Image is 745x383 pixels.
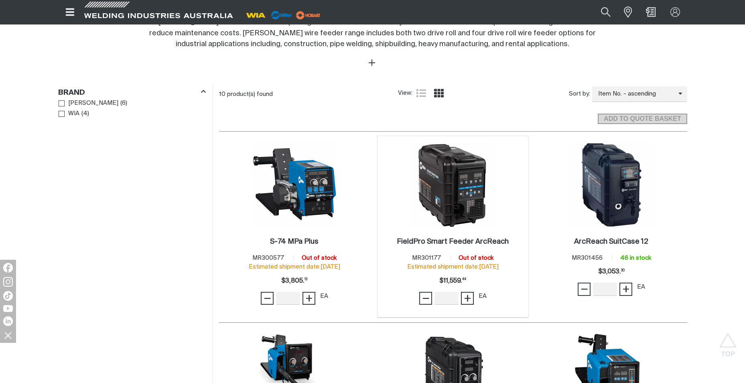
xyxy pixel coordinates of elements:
[304,278,307,281] sup: 13
[3,291,13,301] img: TikTok
[294,9,323,21] img: miller
[592,3,619,21] button: Search products
[227,91,273,97] span: product(s) found
[397,237,509,247] a: FieldPro Smart Feeder ArcReach
[398,89,412,98] span: View:
[3,263,13,273] img: Facebook
[598,264,625,280] span: $3,053.
[219,84,687,104] section: Product list controls
[120,99,127,108] span: ( 6 )
[569,90,590,99] span: Sort by:
[68,109,79,118] span: WIA
[416,88,426,98] a: List view
[58,87,206,98] div: Brand
[439,273,466,289] span: $11,559.
[270,238,319,245] h2: S-74 MPa Plus
[422,291,430,305] span: −
[598,264,625,280] div: Price
[3,316,13,326] img: LinkedIn
[572,255,603,261] span: MR301456
[219,104,687,126] section: Add to cart control
[574,238,648,245] h2: ArcReach SuitCase 12
[1,328,15,342] img: hide socials
[3,277,13,287] img: Instagram
[59,108,80,119] a: WIA
[582,3,619,21] input: Product name or item number...
[249,264,340,270] span: Estimated shipment date: [DATE]
[719,333,737,351] button: Scroll to top
[252,255,284,261] span: MR300577
[302,255,337,261] span: Out of stock
[574,237,648,247] a: ArcReach SuitCase 12
[464,291,471,305] span: +
[149,19,596,48] span: [PERSON_NAME] wire feeders can help mitigate the risk of unnecessary downtime associated with poo...
[270,237,319,247] a: S-74 MPa Plus
[68,99,118,108] span: [PERSON_NAME]
[581,282,588,296] span: −
[59,98,119,109] a: [PERSON_NAME]
[407,264,499,270] span: Estimated shipment date: [DATE]
[598,114,687,124] button: Add selected products to the shopping cart
[219,90,398,98] div: 10
[568,142,654,228] img: ArcReach SuitCase 12
[621,269,625,272] sup: 30
[320,292,328,301] div: EA
[479,292,487,301] div: EA
[294,12,323,18] a: miller
[252,142,337,228] img: S-74 MPa Plus
[81,109,89,118] span: ( 4 )
[462,278,466,281] sup: 44
[637,283,645,292] div: EA
[599,114,686,124] span: ADD TO QUOTE BASKET
[281,273,307,289] div: Price
[644,7,657,17] a: Shopping cart (0 product(s))
[58,84,206,120] aside: Filters
[622,282,630,296] span: +
[3,305,13,312] img: YouTube
[281,273,307,289] span: $3,805.
[412,255,441,261] span: MR301177
[59,98,205,119] ul: Brand
[410,142,496,228] img: FieldPro Smart Feeder ArcReach
[459,255,493,261] span: Out of stock
[620,255,651,261] span: 46 in stock
[439,273,466,289] div: Price
[264,291,271,305] span: −
[592,90,678,99] span: Item No. - ascending
[58,88,85,98] h3: Brand
[397,238,509,245] h2: FieldPro Smart Feeder ArcReach
[305,291,313,305] span: +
